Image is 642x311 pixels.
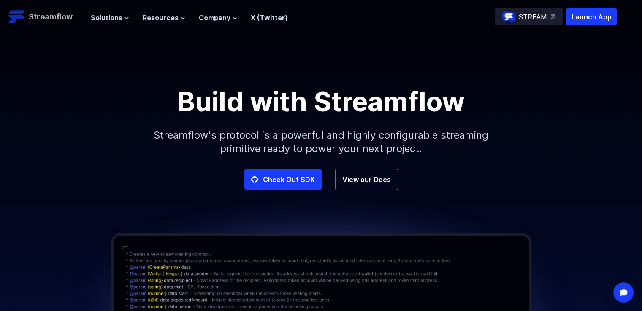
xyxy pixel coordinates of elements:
button: Solutions [91,13,129,23]
a: Check Out SDK [244,169,322,190]
div: Open Intercom Messenger [613,282,634,303]
span: Resources [143,13,179,23]
h1: Build with Streamflow [131,88,511,115]
button: Company [199,13,237,23]
p: STREAM [519,12,547,22]
img: top-right-arrow.svg [550,14,555,19]
a: X (Twitter) [251,13,288,22]
button: Resources [143,13,185,23]
img: streamflow-logo-circle.png [502,10,515,24]
p: Streamflow's protocol is a powerful and highly configurable streaming primitive ready to power yo... [140,115,503,169]
button: Launch App [566,8,617,25]
span: Company [199,13,230,23]
img: Streamflow Logo [8,8,25,25]
a: Streamflow [8,8,82,25]
span: Solutions [91,13,122,23]
a: View our Docs [335,169,398,190]
p: Streamflow [29,11,73,23]
a: STREAM [495,8,563,25]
